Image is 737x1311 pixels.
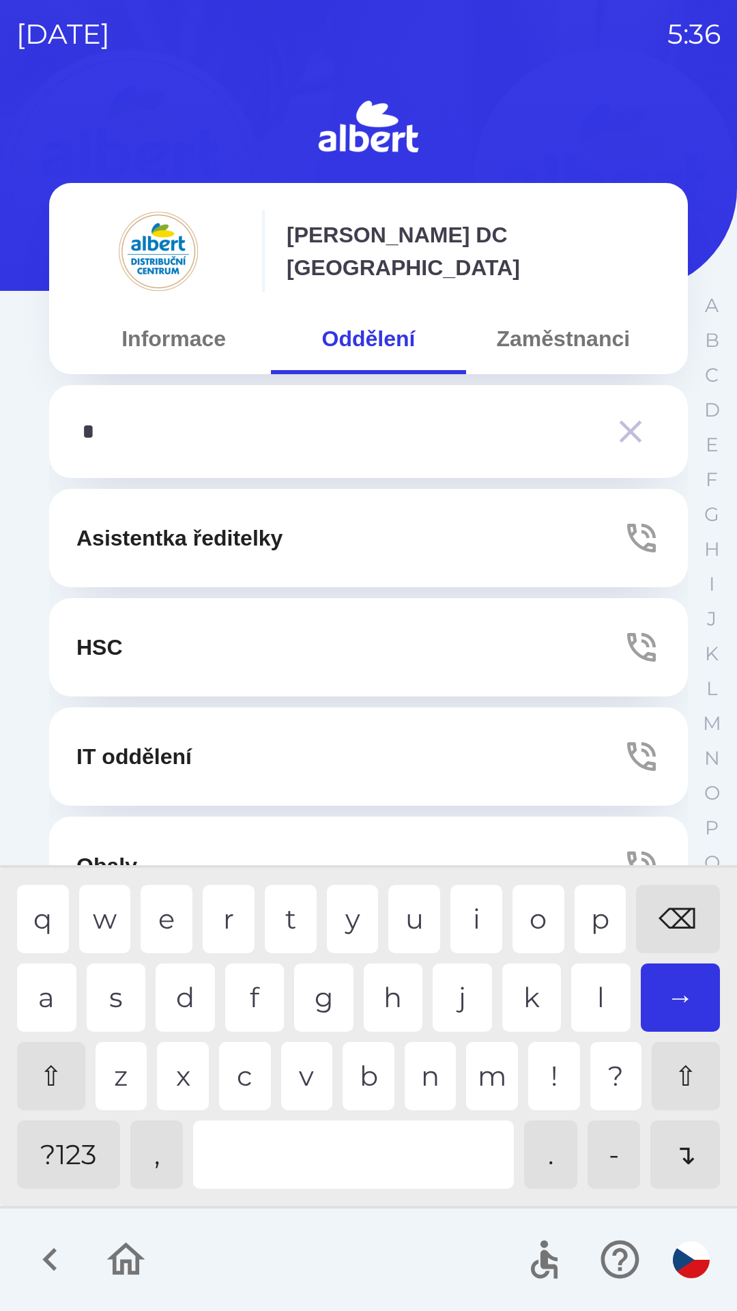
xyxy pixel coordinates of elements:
[76,631,123,664] p: HSC
[76,849,137,882] p: Obaly
[16,14,110,55] p: [DATE]
[76,210,240,292] img: 092fc4fe-19c8-4166-ad20-d7efd4551fba.png
[271,314,465,363] button: Oddělení
[49,489,688,587] button: Asistentka ředitelky
[49,817,688,915] button: Obaly
[667,14,721,55] p: 5:36
[466,314,661,363] button: Zaměstnanci
[76,314,271,363] button: Informace
[76,522,283,554] p: Asistentka ředitelky
[49,96,688,161] img: Logo
[287,218,661,284] p: [PERSON_NAME] DC [GEOGRAPHIC_DATA]
[49,707,688,806] button: IT oddělení
[673,1241,710,1278] img: cs flag
[76,740,192,773] p: IT oddělení
[49,598,688,696] button: HSC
